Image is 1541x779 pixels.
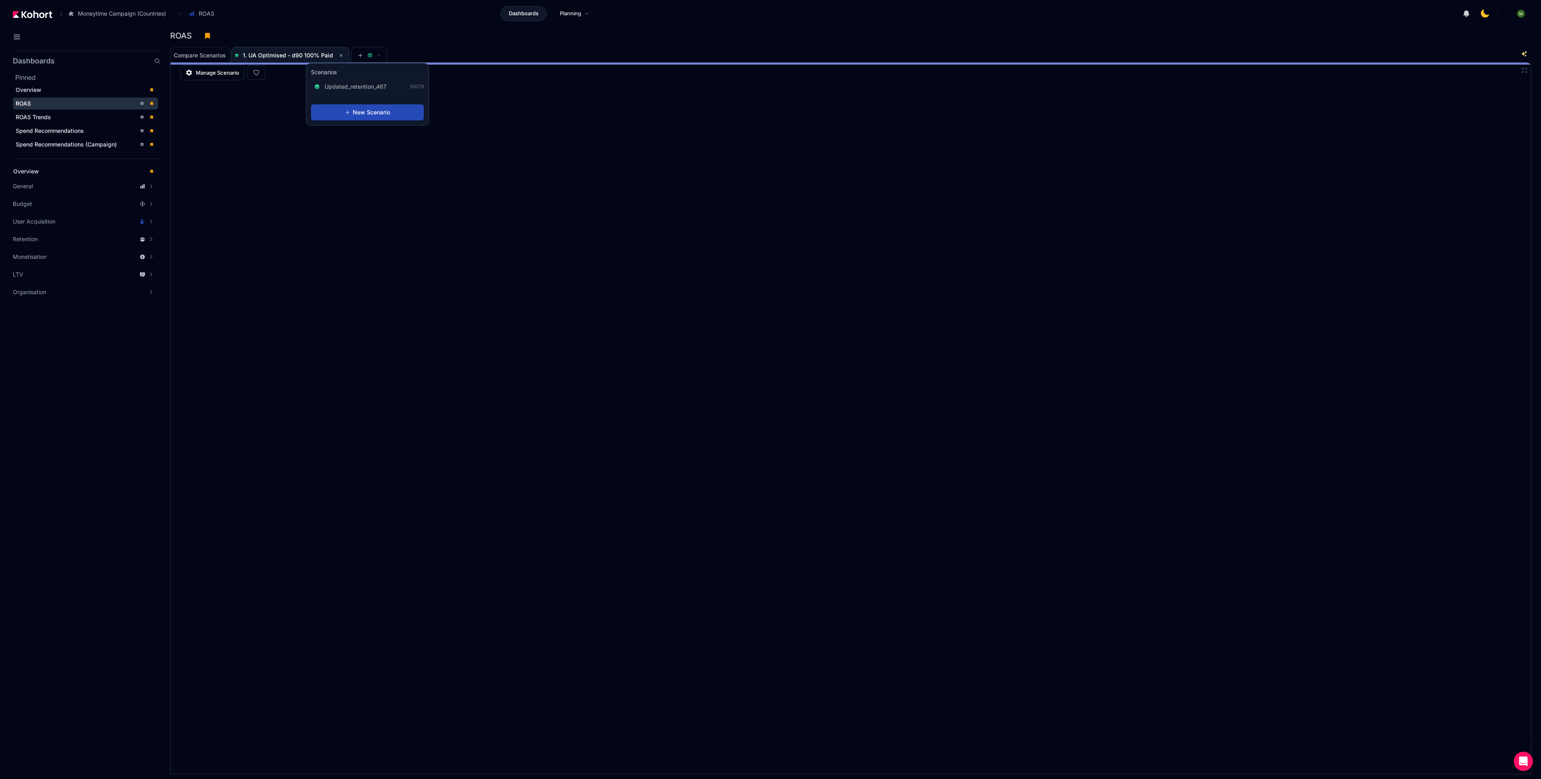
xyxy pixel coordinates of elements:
[243,52,333,59] span: 1. UA Optimised - d90 100% Paid
[311,104,424,120] button: New Scenario
[16,141,117,148] span: Spend Recommendations (Campaign)
[1521,67,1528,73] button: Fullscreen
[13,57,55,65] h2: Dashboards
[64,7,175,20] button: Moneytime Campaign (Countries)
[13,200,32,208] span: Budget
[560,10,581,18] span: Planning
[16,127,84,134] span: Spend Recommendations
[13,168,39,175] span: Overview
[185,7,223,20] button: ROAS
[16,86,41,93] span: Overview
[199,10,214,18] span: ROAS
[325,83,386,91] span: Updated_retention_467
[1499,10,1507,18] img: logo_MoneyTimeLogo_1_20250619094856634230.png
[16,114,51,120] span: ROAS Trends
[170,32,197,40] h3: ROAS
[13,98,158,110] a: ROAS
[509,10,539,18] span: Dashboards
[311,80,394,93] button: Updated_retention_467
[13,288,46,296] span: Organisation
[13,235,38,243] span: Retention
[311,68,337,78] h3: Scenarios
[15,73,161,82] h2: Pinned
[13,111,158,123] a: ROAS Trends
[13,218,55,226] span: User Acquisition
[13,84,158,96] a: Overview
[410,83,424,90] span: 10079
[16,100,31,107] span: ROAS
[500,6,547,21] a: Dashboards
[551,6,598,21] a: Planning
[353,108,390,116] span: New Scenario
[13,138,158,151] a: Spend Recommendations (Campaign)
[177,10,182,17] span: ›
[13,11,52,18] img: Kohort logo
[78,10,166,18] span: Moneytime Campaign (Countries)
[196,69,239,77] span: Manage Scenario
[174,53,226,58] span: Compare Scenarios
[10,165,158,177] a: Overview
[1514,752,1533,771] div: Open Intercom Messenger
[54,10,62,18] span: /
[13,271,23,279] span: LTV
[13,182,33,190] span: General
[180,65,244,80] a: Manage Scenario
[13,125,158,137] a: Spend Recommendations
[13,253,47,261] span: Monetisation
